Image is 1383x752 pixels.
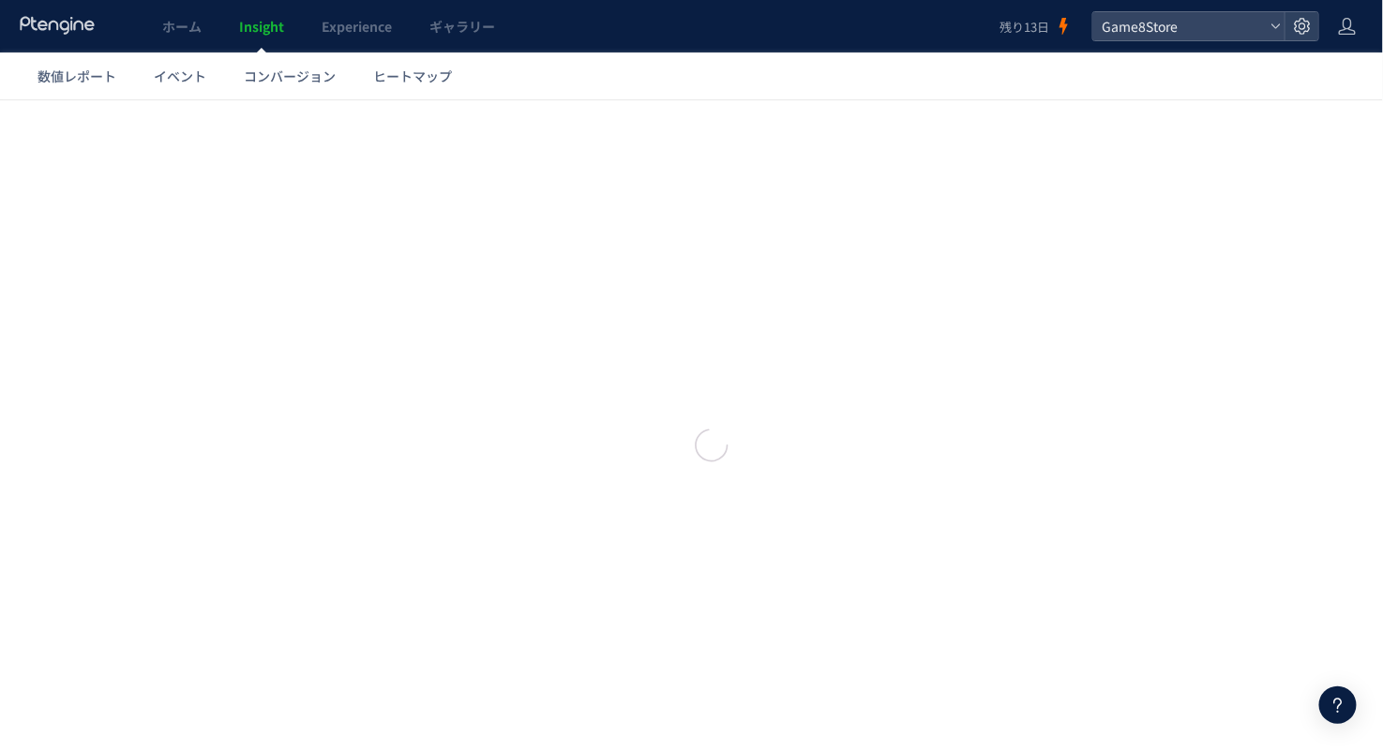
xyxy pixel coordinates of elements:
[429,17,495,36] span: ギャラリー
[373,67,452,85] span: ヒートマップ
[38,67,116,85] span: 数値レポート
[162,17,202,36] span: ホーム
[322,17,392,36] span: Experience
[154,67,206,85] span: イベント
[1096,12,1263,40] span: Game8Store
[244,67,336,85] span: コンバージョン
[239,17,284,36] span: Insight
[1000,18,1049,36] span: 残り13日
